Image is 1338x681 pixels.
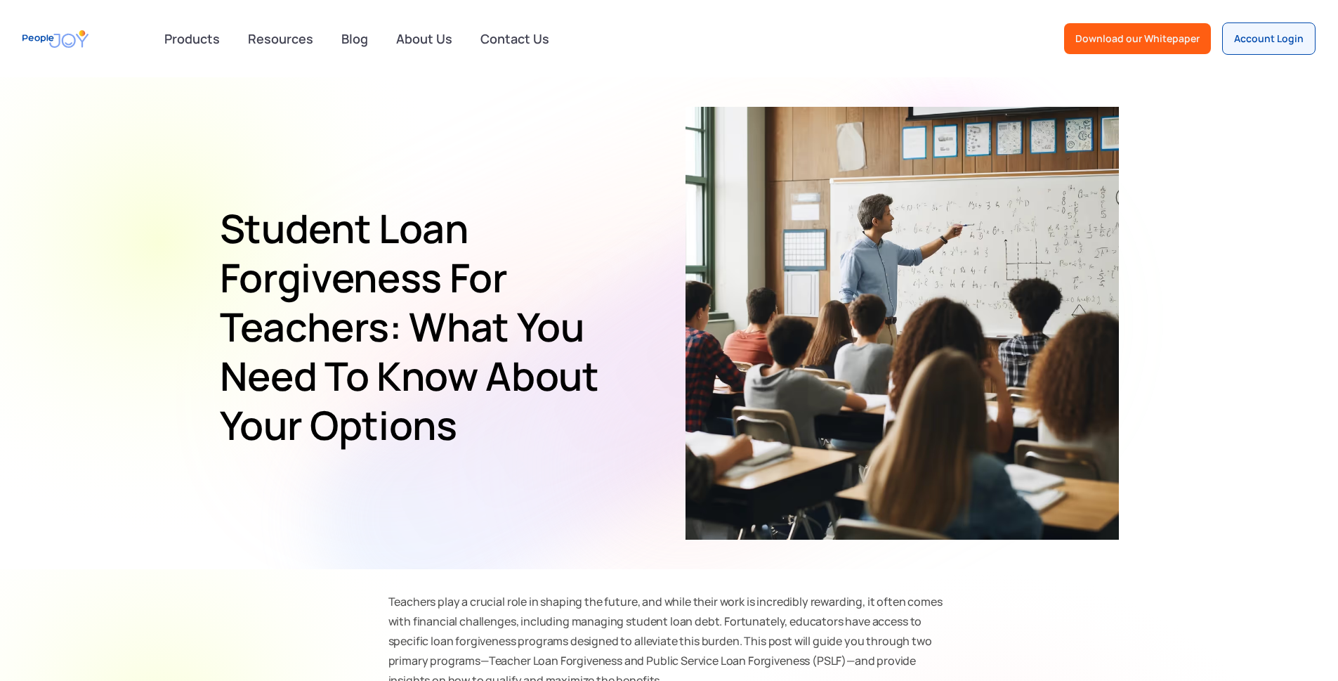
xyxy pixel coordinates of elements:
[1234,32,1304,46] div: Account Login
[220,204,643,450] h1: Student Loan Forgiveness for Teachers: What You Need to Know About Your Options
[1064,23,1211,54] a: Download our Whitepaper
[388,23,461,54] a: About Us
[22,23,88,55] a: home
[333,23,376,54] a: Blog
[1075,32,1200,46] div: Download our Whitepaper
[156,25,228,53] div: Products
[240,23,322,54] a: Resources
[1222,22,1316,55] a: Account Login
[472,23,558,54] a: Contact Us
